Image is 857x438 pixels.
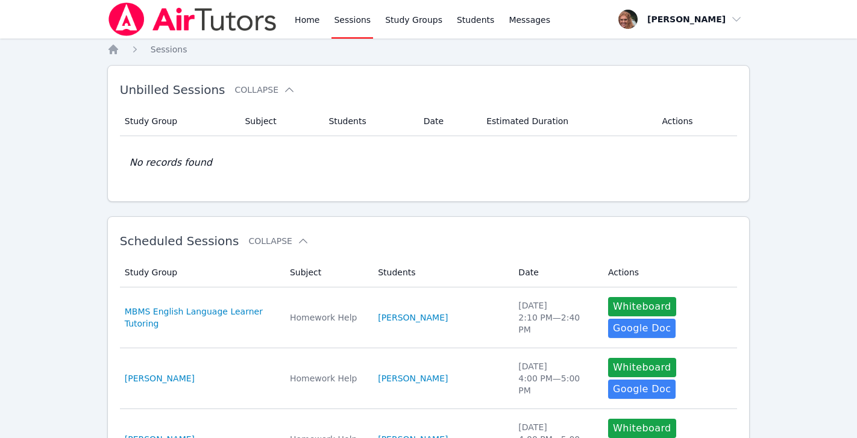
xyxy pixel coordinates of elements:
[237,107,321,136] th: Subject
[518,360,594,396] div: [DATE] 4:00 PM — 5:00 PM
[120,107,238,136] th: Study Group
[120,348,738,409] tr: [PERSON_NAME]Homework Help[PERSON_NAME][DATE]4:00 PM—5:00 PMWhiteboardGoogle Doc
[608,419,676,438] button: Whiteboard
[290,311,363,324] div: Homework Help
[416,107,480,136] th: Date
[283,258,371,287] th: Subject
[321,107,416,136] th: Students
[248,235,309,247] button: Collapse
[608,297,676,316] button: Whiteboard
[371,258,511,287] th: Students
[120,83,225,97] span: Unbilled Sessions
[518,299,594,336] div: [DATE] 2:10 PM — 2:40 PM
[479,107,655,136] th: Estimated Duration
[151,43,187,55] a: Sessions
[107,43,750,55] nav: Breadcrumb
[120,258,283,287] th: Study Group
[608,358,676,377] button: Whiteboard
[608,319,676,338] a: Google Doc
[151,45,187,54] span: Sessions
[509,14,550,26] span: Messages
[608,380,676,399] a: Google Doc
[120,136,738,189] td: No records found
[120,287,738,348] tr: MBMS English Language Learner TutoringHomework Help[PERSON_NAME][DATE]2:10 PM—2:40 PMWhiteboardGo...
[655,107,737,136] th: Actions
[120,234,239,248] span: Scheduled Sessions
[601,258,737,287] th: Actions
[290,372,363,384] div: Homework Help
[511,258,601,287] th: Date
[125,372,195,384] a: [PERSON_NAME]
[378,311,448,324] a: [PERSON_NAME]
[125,305,275,330] a: MBMS English Language Learner Tutoring
[107,2,278,36] img: Air Tutors
[378,372,448,384] a: [PERSON_NAME]
[235,84,295,96] button: Collapse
